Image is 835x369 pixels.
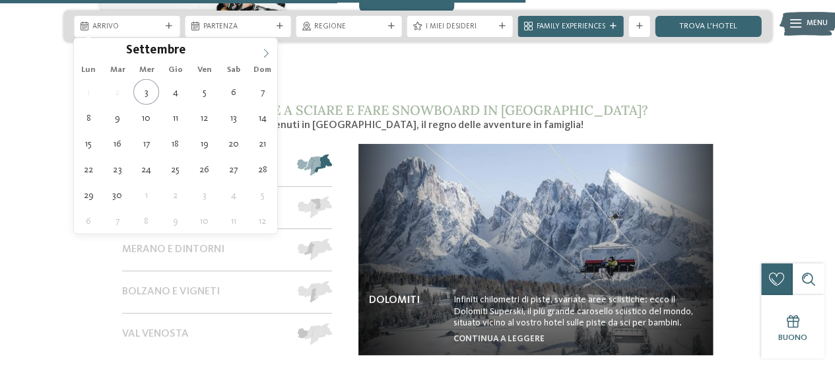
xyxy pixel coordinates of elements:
span: Ottobre 11, 2025 [220,208,246,234]
span: Settembre 16, 2025 [104,131,130,156]
span: Ottobre 5, 2025 [250,182,275,208]
span: Settembre 23, 2025 [104,156,130,182]
span: Settembre 13, 2025 [220,105,246,131]
a: continua a leggere [453,335,545,343]
span: Ottobre 4, 2025 [220,182,246,208]
span: Settembre 9, 2025 [104,105,130,131]
span: Merano e dintorni [122,244,224,256]
a: trova l’hotel [655,16,761,37]
span: Mer [132,66,161,75]
span: Settembre 6, 2025 [220,79,246,105]
span: Ottobre 9, 2025 [162,208,188,234]
span: Dove andare a sciare e fare snowboard in [GEOGRAPHIC_DATA]? [187,102,648,118]
span: Settembre 15, 2025 [75,131,101,156]
span: Settembre 30, 2025 [104,182,130,208]
span: Settembre 14, 2025 [250,105,275,131]
span: Buono [778,333,807,342]
span: Gio [161,66,190,75]
span: Settembre 19, 2025 [191,131,217,156]
span: Settembre 24, 2025 [133,156,159,182]
span: Regione [314,22,383,32]
a: Buono [761,295,824,358]
span: I miei desideri [426,22,494,32]
span: Settembre 1, 2025 [75,79,101,105]
span: Family Experiences [537,22,605,32]
span: Settembre 22, 2025 [75,156,101,182]
span: Settembre 28, 2025 [250,156,275,182]
span: Benvenuti in [GEOGRAPHIC_DATA], il regno delle avventure in famiglia! [251,120,584,131]
span: Settembre 18, 2025 [162,131,188,156]
span: Mar [103,66,132,75]
span: Ottobre 7, 2025 [104,208,130,234]
span: Settembre 12, 2025 [191,105,217,131]
span: Settembre 8, 2025 [75,105,101,131]
span: Settembre 29, 2025 [75,182,101,208]
span: Settembre 17, 2025 [133,131,159,156]
span: Settembre 2, 2025 [104,79,130,105]
span: Partenza [203,22,272,32]
span: Settembre 26, 2025 [191,156,217,182]
span: Settembre 5, 2025 [191,79,217,105]
img: Hotel sulle piste da sci per bambini: divertimento senza confini [358,144,714,355]
span: Lun [74,66,103,75]
span: Dom [248,66,277,75]
span: Ottobre 6, 2025 [75,208,101,234]
span: Ottobre 2, 2025 [162,182,188,208]
span: Val Venosta [122,328,189,341]
span: Settembre 4, 2025 [162,79,188,105]
span: Settembre 20, 2025 [220,131,246,156]
span: Arrivo [92,22,161,32]
span: Settembre 21, 2025 [250,131,275,156]
span: Ottobre 10, 2025 [191,208,217,234]
span: Ottobre 8, 2025 [133,208,159,234]
span: Settembre 11, 2025 [162,105,188,131]
span: Ottobre 3, 2025 [191,182,217,208]
span: Ottobre 1, 2025 [133,182,159,208]
span: Settembre [126,45,185,57]
span: Settembre 25, 2025 [162,156,188,182]
span: Settembre 10, 2025 [133,105,159,131]
span: Settembre 3, 2025 [133,79,159,105]
span: Sab [219,66,248,75]
input: Year [185,43,228,57]
span: Settembre 27, 2025 [220,156,246,182]
span: Settembre 7, 2025 [250,79,275,105]
span: Ven [190,66,219,75]
span: Ottobre 12, 2025 [250,208,275,234]
span: Bolzano e vigneti [122,286,220,298]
